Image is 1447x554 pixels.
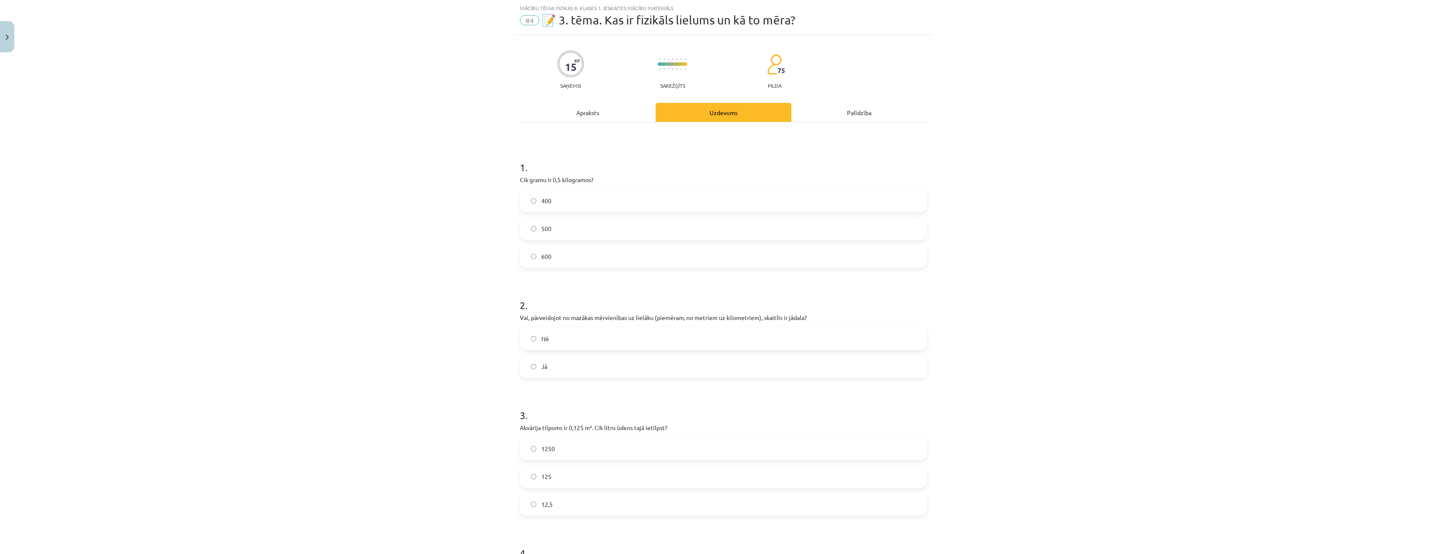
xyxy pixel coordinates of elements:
[676,68,677,70] img: icon-short-line-57e1e144782c952c97e751825c79c345078a6d821885a25fce030b3d8c18986b.svg
[777,67,785,74] span: 75
[520,285,927,311] h1: 2 .
[574,58,580,63] span: XP
[531,226,536,231] input: 500
[672,58,673,60] img: icon-short-line-57e1e144782c952c97e751825c79c345078a6d821885a25fce030b3d8c18986b.svg
[531,364,536,369] input: Jā
[520,175,927,184] p: Cik gramu ir 0,5 kilogramos?
[660,83,685,89] p: Sarežģīts
[520,423,927,432] p: Akvārija tilpums ir 0,125 m³. Cik litru ūdens tajā ietilpst?
[685,58,686,60] img: icon-short-line-57e1e144782c952c97e751825c79c345078a6d821885a25fce030b3d8c18986b.svg
[676,58,677,60] img: icon-short-line-57e1e144782c952c97e751825c79c345078a6d821885a25fce030b3d8c18986b.svg
[531,474,536,479] input: 125
[672,68,673,70] img: icon-short-line-57e1e144782c952c97e751825c79c345078a6d821885a25fce030b3d8c18986b.svg
[520,313,927,322] p: Vai, pārveidojot no mazākas mērvienības uz lielāku (piemēram, no metriem uz kilometriem), skaitli...
[531,198,536,204] input: 400
[5,35,9,40] img: icon-close-lesson-0947bae3869378f0d4975bcd49f059093ad1ed9edebbc8119c70593378902aed.svg
[557,83,584,89] p: Saņemsi
[768,83,781,89] p: pilda
[664,58,664,60] img: icon-short-line-57e1e144782c952c97e751825c79c345078a6d821885a25fce030b3d8c18986b.svg
[668,58,669,60] img: icon-short-line-57e1e144782c952c97e751825c79c345078a6d821885a25fce030b3d8c18986b.svg
[520,147,927,173] h1: 1 .
[520,395,927,421] h1: 3 .
[531,254,536,259] input: 600
[685,68,686,70] img: icon-short-line-57e1e144782c952c97e751825c79c345078a6d821885a25fce030b3d8c18986b.svg
[565,61,577,73] div: 15
[531,502,536,507] input: 12,5
[520,103,656,122] div: Apraksts
[541,334,549,343] span: Nē
[664,68,664,70] img: icon-short-line-57e1e144782c952c97e751825c79c345078a6d821885a25fce030b3d8c18986b.svg
[767,54,782,75] img: students-c634bb4e5e11cddfef0936a35e636f08e4e9abd3cc4e673bd6f9a4125e45ecb1.svg
[541,362,547,371] span: Jā
[520,15,539,25] span: #4
[541,472,551,481] span: 125
[656,103,791,122] div: Uzdevums
[541,224,551,233] span: 500
[520,5,927,11] div: Mācību tēma: Fizikas 8. klases 1. ieskaites mācību materiāls
[541,500,553,509] span: 12,5
[541,13,795,27] span: 📝 3. tēma. Kas ir fizikāls lielums un kā to mēra?
[541,196,551,205] span: 400
[541,444,555,453] span: 1250
[668,68,669,70] img: icon-short-line-57e1e144782c952c97e751825c79c345078a6d821885a25fce030b3d8c18986b.svg
[541,252,551,261] span: 600
[531,446,536,452] input: 1250
[531,336,536,342] input: Nē
[791,103,927,122] div: Palīdzība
